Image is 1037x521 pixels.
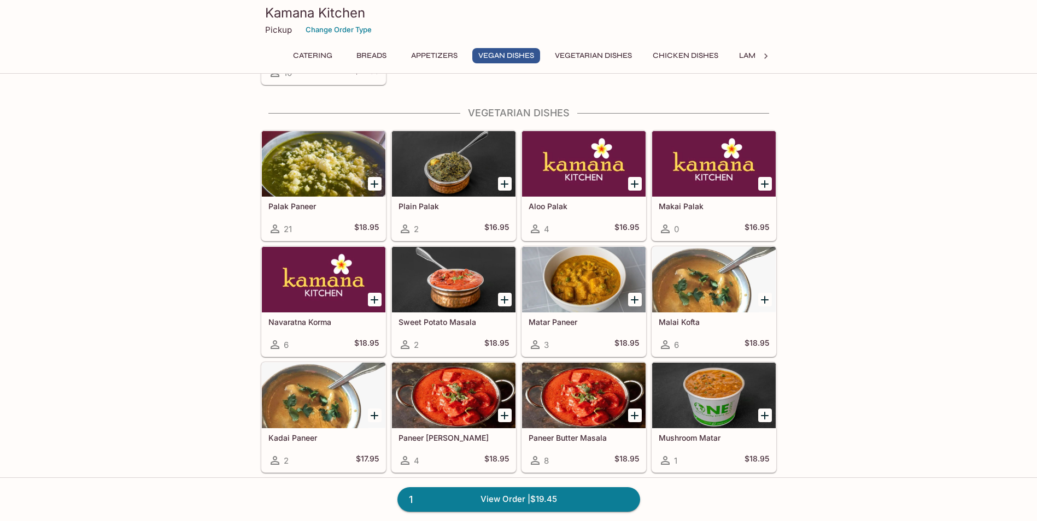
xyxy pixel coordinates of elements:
[758,408,772,422] button: Add Mushroom Matar
[262,363,385,428] div: Kadai Paneer
[284,455,289,466] span: 2
[392,363,515,428] div: Paneer Tikka Masala
[262,131,385,197] div: Palak Paneer
[522,247,646,312] div: Matar Paneer
[652,131,776,241] a: Makai Palak0$16.95
[268,317,379,327] h5: Navaratna Korma
[674,455,677,466] span: 1
[356,454,379,467] h5: $17.95
[414,224,419,234] span: 2
[391,246,516,357] a: Sweet Potato Masala2$18.95
[392,131,515,197] div: Plain Palak
[484,222,509,235] h5: $16.95
[347,48,396,63] button: Breads
[628,177,642,191] button: Add Aloo Palak
[745,338,769,351] h5: $18.95
[392,247,515,312] div: Sweet Potato Masala
[368,408,382,422] button: Add Kadai Paneer
[529,317,639,327] h5: Matar Paneer
[614,338,639,351] h5: $18.95
[301,21,377,38] button: Change Order Type
[368,177,382,191] button: Add Palak Paneer
[522,363,646,428] div: Paneer Butter Masala
[414,455,419,466] span: 4
[265,4,772,21] h3: Kamana Kitchen
[659,433,769,442] h5: Mushroom Matar
[628,293,642,306] button: Add Matar Paneer
[522,362,646,472] a: Paneer Butter Masala8$18.95
[544,340,549,350] span: 3
[733,48,795,63] button: Lamb Dishes
[284,340,289,350] span: 6
[368,293,382,306] button: Add Navaratna Korma
[354,222,379,235] h5: $18.95
[484,338,509,351] h5: $18.95
[659,317,769,327] h5: Malai Kofta
[522,131,646,197] div: Aloo Palak
[265,25,292,35] p: Pickup
[614,454,639,467] h5: $18.95
[758,177,772,191] button: Add Makai Palak
[472,48,540,63] button: Vegan Dishes
[391,131,516,241] a: Plain Palak2$16.95
[652,363,776,428] div: Mushroom Matar
[399,433,509,442] h5: Paneer [PERSON_NAME]
[498,408,512,422] button: Add Paneer Tikka Masala
[399,202,509,211] h5: Plain Palak
[397,487,640,511] a: 1View Order |$19.45
[405,48,464,63] button: Appetizers
[549,48,638,63] button: Vegetarian Dishes
[628,408,642,422] button: Add Paneer Butter Masala
[484,454,509,467] h5: $18.95
[261,131,386,241] a: Palak Paneer21$18.95
[284,224,292,234] span: 21
[268,202,379,211] h5: Palak Paneer
[529,202,639,211] h5: Aloo Palak
[261,107,777,119] h4: Vegetarian Dishes
[498,177,512,191] button: Add Plain Palak
[402,492,419,507] span: 1
[652,362,776,472] a: Mushroom Matar1$18.95
[659,202,769,211] h5: Makai Palak
[647,48,724,63] button: Chicken Dishes
[614,222,639,235] h5: $16.95
[652,246,776,357] a: Malai Kofta6$18.95
[529,433,639,442] h5: Paneer Butter Masala
[745,454,769,467] h5: $18.95
[652,131,776,197] div: Makai Palak
[354,338,379,351] h5: $18.95
[391,362,516,472] a: Paneer [PERSON_NAME]4$18.95
[544,224,549,234] span: 4
[652,247,776,312] div: Malai Kofta
[268,433,379,442] h5: Kadai Paneer
[674,224,679,234] span: 0
[522,131,646,241] a: Aloo Palak4$16.95
[414,340,419,350] span: 2
[674,340,679,350] span: 6
[287,48,338,63] button: Catering
[522,246,646,357] a: Matar Paneer3$18.95
[262,247,385,312] div: Navaratna Korma
[261,362,386,472] a: Kadai Paneer2$17.95
[399,317,509,327] h5: Sweet Potato Masala
[544,455,549,466] span: 8
[498,293,512,306] button: Add Sweet Potato Masala
[758,293,772,306] button: Add Malai Kofta
[745,222,769,235] h5: $16.95
[261,246,386,357] a: Navaratna Korma6$18.95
